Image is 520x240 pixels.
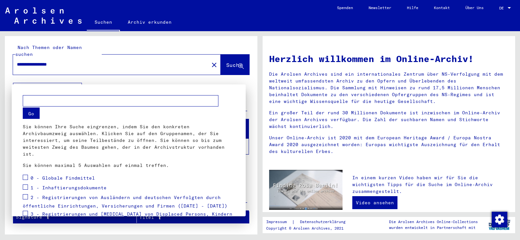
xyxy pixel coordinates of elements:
[492,212,507,227] img: Zustimmung ändern
[23,162,235,169] p: Sie können maximal 5 Auswahlen auf einmal treffen.
[23,195,227,209] span: 2 - Registrierungen von Ausländern und deutschen Verfolgten durch öffentliche Einrichtungen, Vers...
[23,107,40,119] button: Go
[31,185,107,191] span: 1 - Inhaftierungsdokumente
[31,175,95,181] span: 0 - Globale Findmittel
[23,123,235,158] p: Sie können Ihre Suche eingrenzen, indem Sie den konkreten Archivbaumzweig auswählen. Klicken Sie ...
[23,211,232,226] span: 3 - Registrierungen und [MEDICAL_DATA] von Displaced Persons, Kindern und Vermissten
